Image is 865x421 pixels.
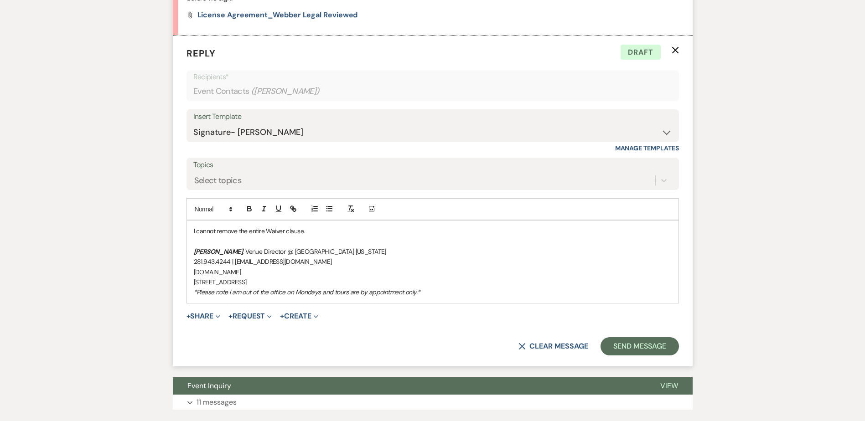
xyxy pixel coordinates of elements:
label: Topics [193,159,672,172]
button: Event Inquiry [173,377,646,395]
span: + [228,313,233,320]
div: Select topics [194,174,242,186]
button: Share [186,313,221,320]
button: Create [280,313,318,320]
button: Clear message [518,343,588,350]
span: Reply [186,47,216,59]
a: Manage Templates [615,144,679,152]
em: *Please note I am out of the office on Mondays and tours are by appointment only.* [194,288,420,296]
span: Event Inquiry [187,381,231,390]
a: License Agreement_Webber Legal Reviewed [197,11,358,19]
div: Insert Template [193,110,672,123]
span: Draft [621,45,661,60]
button: 11 messages [173,395,693,410]
span: + [186,313,191,320]
p: [DOMAIN_NAME] [194,267,672,277]
p: Recipients* [193,71,672,83]
div: Event Contacts [193,82,672,100]
button: View [646,377,693,395]
span: License Agreement_Webber Legal Reviewed [197,10,358,20]
p: 11 messages [197,396,237,408]
span: View [660,381,678,390]
button: Request [228,313,272,320]
p: , Venue Director @ [GEOGRAPHIC_DATA] [US_STATE] [194,246,672,257]
p: I cannot remove the entire Waiver clause. [194,226,672,236]
em: [PERSON_NAME] [194,247,243,256]
span: ( [PERSON_NAME] ) [251,85,320,98]
button: Send Message [601,337,679,355]
p: 281.943.4244 | [EMAIL_ADDRESS][DOMAIN_NAME] [194,257,672,267]
p: [STREET_ADDRESS] [194,277,672,287]
span: + [280,313,284,320]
